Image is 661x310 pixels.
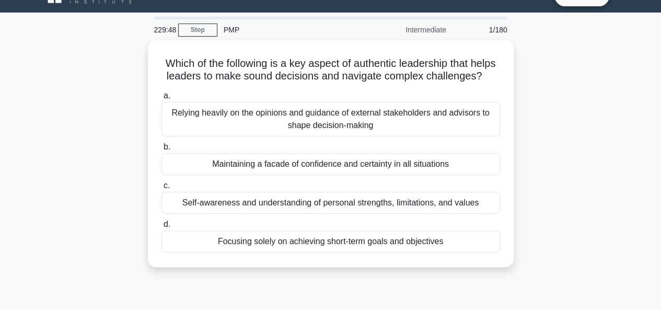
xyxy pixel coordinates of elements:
[161,153,500,175] div: Maintaining a facade of confidence and certainty in all situations
[164,220,170,228] span: d.
[161,192,500,214] div: Self-awareness and understanding of personal strengths, limitations, and values
[361,19,453,40] div: Intermediate
[178,24,217,37] a: Stop
[217,19,361,40] div: PMP
[161,231,500,252] div: Focusing solely on achieving short-term goals and objectives
[164,91,170,100] span: a.
[164,181,170,190] span: c.
[164,142,170,151] span: b.
[160,57,501,83] h5: Which of the following is a key aspect of authentic leadership that helps leaders to make sound d...
[453,19,514,40] div: 1/180
[148,19,178,40] div: 229:48
[161,102,500,136] div: Relying heavily on the opinions and guidance of external stakeholders and advisors to shape decis...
